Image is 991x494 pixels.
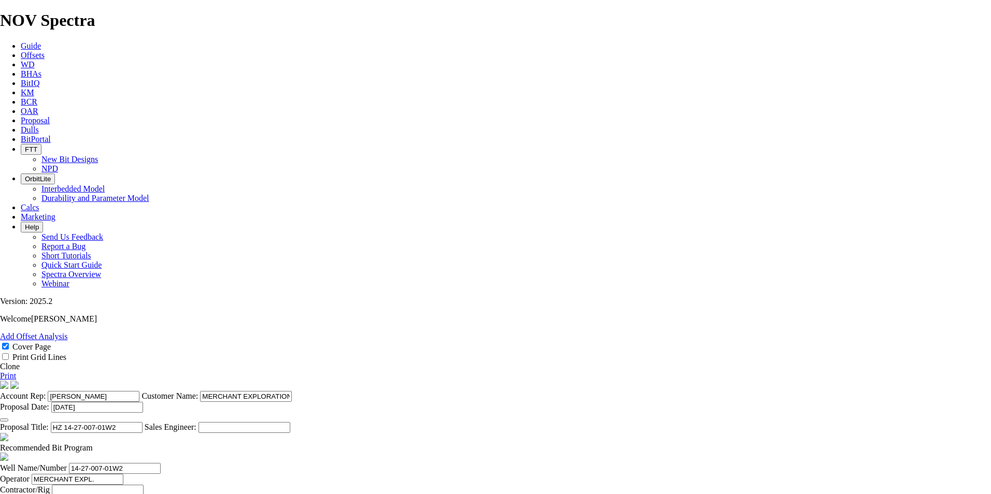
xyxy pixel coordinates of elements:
label: Cover Page [12,342,51,351]
a: WD [21,60,35,69]
span: OrbitLite [25,175,51,183]
a: Dulls [21,125,39,134]
a: Spectra Overview [41,270,101,279]
label: Print Grid Lines [12,353,66,361]
a: Report a Bug [41,242,86,251]
a: New Bit Designs [41,155,98,164]
span: Help [25,223,39,231]
a: OAR [21,107,38,115]
label: Customer Name: [141,391,198,400]
a: Calcs [21,203,39,212]
a: NPD [41,164,58,173]
a: Short Tutorials [41,251,91,260]
a: BitIQ [21,79,39,88]
a: BCR [21,97,37,106]
a: KM [21,88,34,97]
a: Interbedded Model [41,184,105,193]
label: Sales Engineer: [145,423,196,431]
img: cover-graphic.e5199e77.png [10,381,19,389]
a: Quick Start Guide [41,260,102,269]
button: FTT [21,144,41,155]
a: Durability and Parameter Model [41,194,149,202]
a: Marketing [21,212,55,221]
span: FTT [25,146,37,153]
button: Help [21,222,43,233]
button: OrbitLite [21,173,55,184]
a: Guide [21,41,41,50]
a: Proposal [21,116,50,125]
a: BitPortal [21,135,51,143]
a: Webinar [41,279,69,288]
a: Send Us Feedback [41,233,103,241]
span: [PERSON_NAME] [31,314,97,323]
a: Offsets [21,51,45,60]
a: BHAs [21,69,41,78]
